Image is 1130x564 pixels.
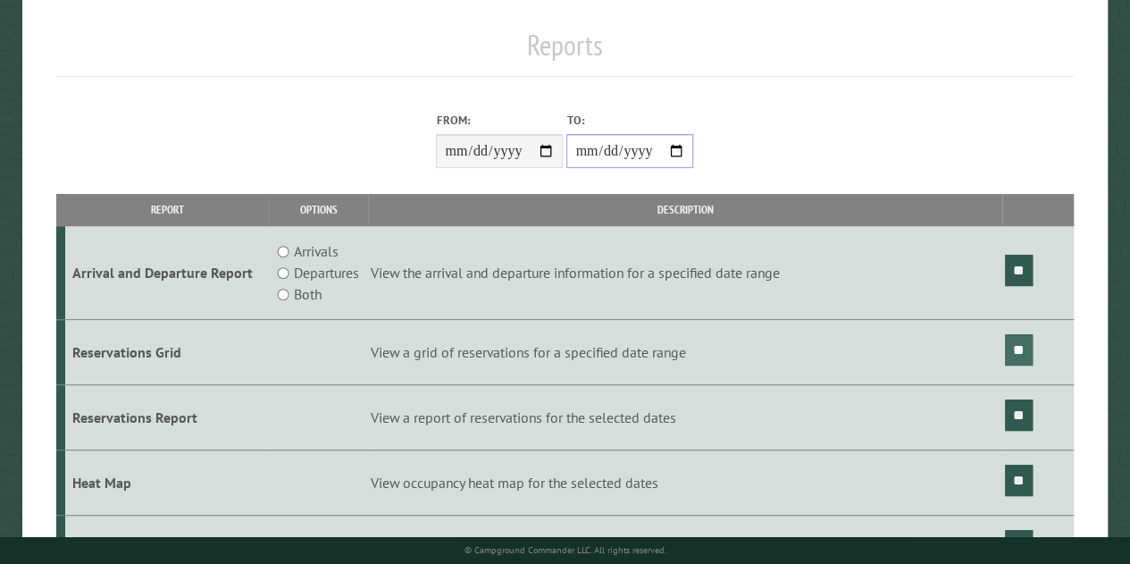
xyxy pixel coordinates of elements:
[368,384,1002,450] td: View a report of reservations for the selected dates
[566,112,693,129] label: To:
[65,226,269,320] td: Arrival and Departure Report
[294,283,322,305] label: Both
[269,194,368,225] th: Options
[294,240,339,262] label: Arrivals
[368,450,1002,515] td: View occupancy heat map for the selected dates
[368,320,1002,385] td: View a grid of reservations for a specified date range
[294,262,359,283] label: Departures
[436,112,563,129] label: From:
[368,194,1002,225] th: Description
[65,384,269,450] td: Reservations Report
[65,194,269,225] th: Report
[464,544,665,556] small: © Campground Commander LLC. All rights reserved.
[65,320,269,385] td: Reservations Grid
[65,450,269,515] td: Heat Map
[368,226,1002,320] td: View the arrival and departure information for a specified date range
[56,28,1074,77] h1: Reports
